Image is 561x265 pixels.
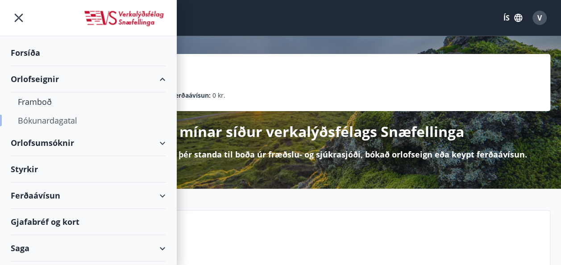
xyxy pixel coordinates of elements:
[97,122,464,141] p: Velkomin á mínar síður verkalýðsfélags Snæfellinga
[11,182,166,209] div: Ferðaávísun
[83,10,166,28] img: union_logo
[76,233,543,248] p: Jól og áramót
[11,235,166,261] div: Saga
[11,156,166,182] div: Styrkir
[18,111,158,130] div: Bókunardagatal
[11,10,27,26] button: menu
[529,7,550,29] button: V
[34,149,527,160] p: Hér getur þú sótt um þá styrki sem þér standa til boða úr fræðslu- og sjúkrasjóði, bókað orlofsei...
[11,209,166,235] div: Gjafabréf og kort
[11,40,166,66] div: Forsíða
[212,91,225,100] span: 0 kr.
[11,66,166,92] div: Orlofseignir
[11,130,166,156] div: Orlofsumsóknir
[537,13,542,23] span: V
[171,91,211,100] p: Ferðaávísun :
[499,10,527,26] button: ÍS
[18,92,158,111] div: Framboð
